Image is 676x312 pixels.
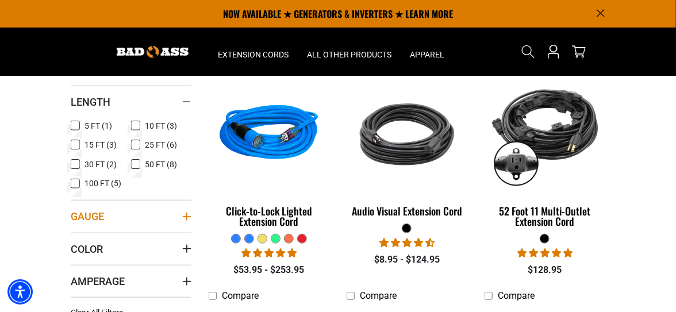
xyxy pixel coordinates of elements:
span: Gauge [71,210,104,223]
summary: Color [71,233,191,265]
div: Accessibility Menu [7,279,33,305]
span: 15 FT (3) [84,141,117,149]
span: Compare [360,290,397,301]
summary: Extension Cords [209,28,298,76]
span: 10 FT (3) [145,122,177,130]
div: Audio Visual Extension Cord [347,206,467,216]
img: blue [207,79,331,190]
span: 25 FT (6) [145,141,177,149]
span: Extension Cords [218,49,289,60]
div: $128.95 [485,263,605,277]
span: 4.87 stars [241,248,297,259]
span: All Other Products [307,49,391,60]
div: $8.95 - $124.95 [347,253,467,267]
span: 4.95 stars [517,248,573,259]
span: Color [71,242,103,256]
a: black Audio Visual Extension Cord [347,77,467,223]
summary: Apparel [401,28,454,76]
h2: Categories: [71,59,150,76]
span: 30 FT (2) [84,160,117,168]
div: 52 Foot 11 Multi-Outlet Extension Cord [485,206,605,226]
span: Compare [222,290,259,301]
a: blue Click-to-Lock Lighted Extension Cord [209,77,329,233]
summary: Search [519,43,537,61]
span: 50 FT (8) [145,160,177,168]
span: Amperage [71,275,125,288]
img: black [345,79,469,190]
a: Open this option [544,28,563,76]
summary: Length [71,86,191,118]
a: black 52 Foot 11 Multi-Outlet Extension Cord [485,77,605,233]
img: Bad Ass Extension Cords [117,46,189,58]
div: $53.95 - $253.95 [209,263,329,277]
span: 100 FT (5) [84,179,121,187]
summary: All Other Products [298,28,401,76]
span: Length [71,95,110,109]
span: Apparel [410,49,444,60]
span: 4.71 stars [379,237,435,248]
span: Compare [498,290,535,301]
summary: Amperage [71,265,191,297]
div: Click-to-Lock Lighted Extension Cord [209,206,329,226]
img: black [483,79,607,190]
summary: Gauge [71,200,191,232]
span: 5 FT (1) [84,122,112,130]
a: cart [570,45,588,59]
